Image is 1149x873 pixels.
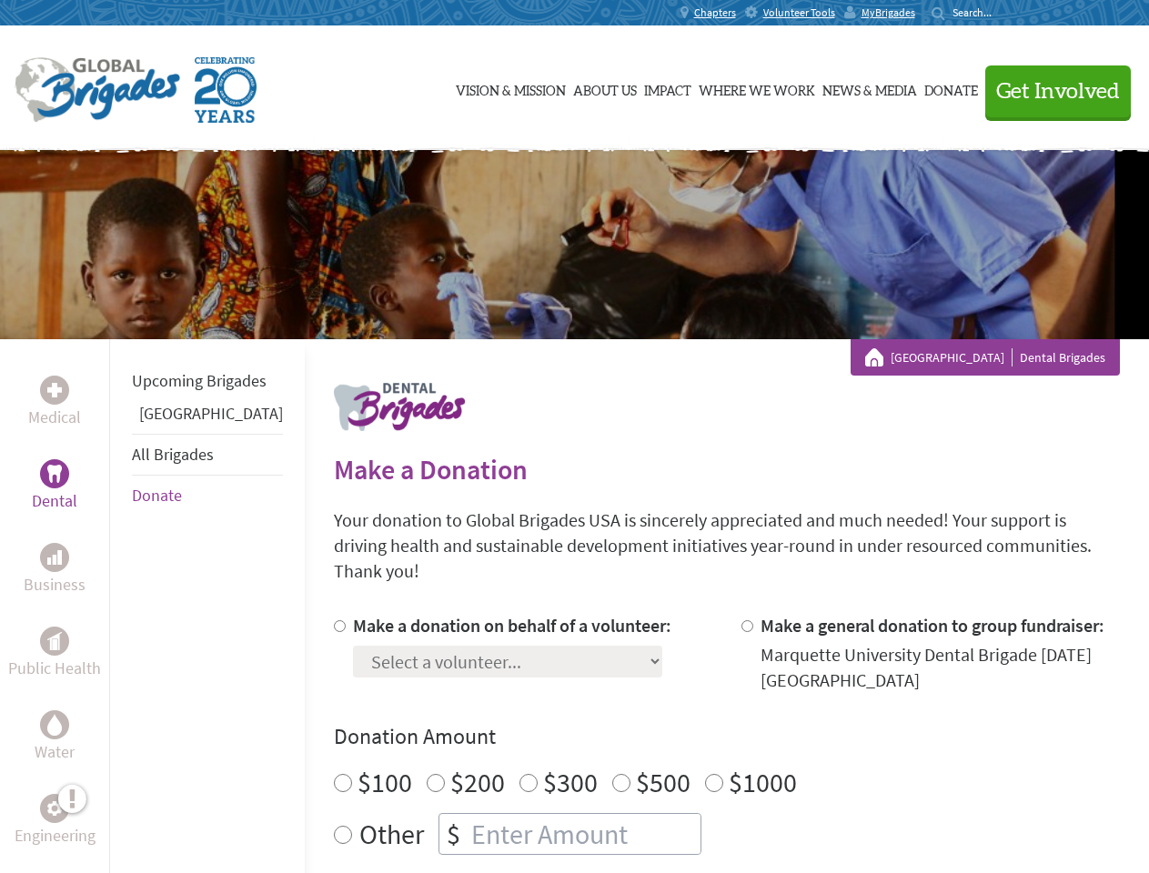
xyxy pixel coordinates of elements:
[699,43,815,134] a: Where We Work
[24,572,86,597] p: Business
[47,465,62,482] img: Dental
[8,627,101,681] a: Public HealthPublic Health
[132,361,283,401] li: Upcoming Brigades
[729,765,797,799] label: $1000
[358,765,412,799] label: $100
[47,801,62,816] img: Engineering
[862,5,915,20] span: MyBrigades
[132,370,267,391] a: Upcoming Brigades
[15,794,96,848] a: EngineeringEngineering
[468,814,700,854] input: Enter Amount
[40,627,69,656] div: Public Health
[40,459,69,488] div: Dental
[47,632,62,650] img: Public Health
[644,43,691,134] a: Impact
[132,476,283,516] li: Donate
[47,714,62,735] img: Water
[334,722,1120,751] h4: Donation Amount
[334,453,1120,486] h2: Make a Donation
[636,765,690,799] label: $500
[865,348,1105,366] div: Dental Brigades
[359,813,424,855] label: Other
[40,794,69,823] div: Engineering
[543,765,598,799] label: $300
[763,5,835,20] span: Volunteer Tools
[40,710,69,739] div: Water
[47,550,62,565] img: Business
[28,376,81,430] a: MedicalMedical
[891,348,1013,366] a: [GEOGRAPHIC_DATA]
[132,485,182,506] a: Donate
[822,43,917,134] a: News & Media
[8,656,101,681] p: Public Health
[761,642,1120,693] div: Marquette University Dental Brigade [DATE] [GEOGRAPHIC_DATA]
[450,765,505,799] label: $200
[40,543,69,572] div: Business
[35,710,75,765] a: WaterWater
[15,823,96,848] p: Engineering
[694,5,736,20] span: Chapters
[456,43,566,134] a: Vision & Mission
[28,405,81,430] p: Medical
[924,43,978,134] a: Donate
[573,43,637,134] a: About Us
[15,57,180,123] img: Global Brigades Logo
[132,401,283,434] li: Panama
[40,376,69,405] div: Medical
[952,5,1004,19] input: Search...
[334,507,1120,584] p: Your donation to Global Brigades USA is sincerely appreciated and much needed! Your support is dr...
[996,81,1120,103] span: Get Involved
[35,739,75,765] p: Water
[139,403,283,424] a: [GEOGRAPHIC_DATA]
[32,459,77,514] a: DentalDental
[32,488,77,514] p: Dental
[985,65,1131,117] button: Get Involved
[47,383,62,397] img: Medical
[353,614,671,637] label: Make a donation on behalf of a volunteer:
[132,434,283,476] li: All Brigades
[195,57,257,123] img: Global Brigades Celebrating 20 Years
[334,383,465,431] img: logo-dental.png
[761,614,1104,637] label: Make a general donation to group fundraiser:
[24,543,86,597] a: BusinessBusiness
[132,444,214,465] a: All Brigades
[439,814,468,854] div: $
